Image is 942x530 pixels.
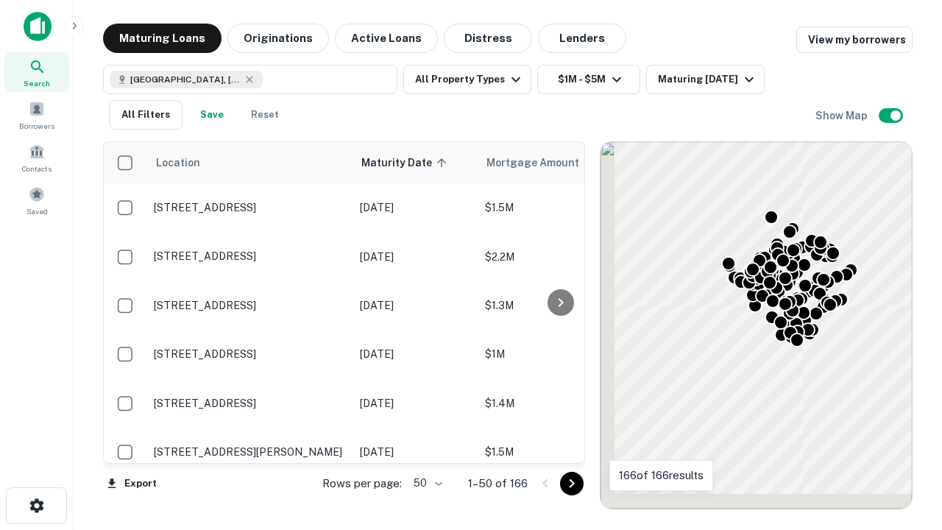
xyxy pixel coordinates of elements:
p: [STREET_ADDRESS] [154,250,345,263]
p: [STREET_ADDRESS] [154,347,345,361]
th: Mortgage Amount [478,142,640,183]
span: Mortgage Amount [486,154,598,172]
th: Location [146,142,353,183]
button: Export [103,473,160,495]
p: Rows per page: [322,475,402,492]
img: capitalize-icon.png [24,12,52,41]
span: Location [155,154,200,172]
p: [DATE] [360,395,470,411]
span: [GEOGRAPHIC_DATA], [GEOGRAPHIC_DATA], [GEOGRAPHIC_DATA] [130,73,241,86]
p: [DATE] [360,249,470,265]
p: [STREET_ADDRESS] [154,299,345,312]
button: Save your search to get updates of matches that match your search criteria. [188,100,235,130]
p: [DATE] [360,297,470,314]
button: Lenders [538,24,626,53]
a: View my borrowers [796,26,913,53]
p: $1.5M [485,444,632,460]
button: Active Loans [335,24,438,53]
button: All Filters [109,100,183,130]
button: [GEOGRAPHIC_DATA], [GEOGRAPHIC_DATA], [GEOGRAPHIC_DATA] [103,65,397,94]
a: Saved [4,180,69,220]
div: 0 0 [601,142,912,509]
iframe: Chat Widget [868,412,942,483]
button: Originations [227,24,329,53]
a: Contacts [4,138,69,177]
p: $1M [485,346,632,362]
span: Borrowers [19,120,54,132]
p: $2.2M [485,249,632,265]
button: Maturing Loans [103,24,222,53]
p: $1.4M [485,395,632,411]
p: [STREET_ADDRESS] [154,201,345,214]
button: $1M - $5M [537,65,640,94]
span: Maturity Date [361,154,451,172]
p: [DATE] [360,346,470,362]
p: [DATE] [360,444,470,460]
span: Contacts [22,163,52,174]
a: Borrowers [4,95,69,135]
a: Search [4,52,69,92]
span: Search [24,77,50,89]
p: $1.3M [485,297,632,314]
button: Maturing [DATE] [646,65,765,94]
button: Distress [444,24,532,53]
p: $1.5M [485,199,632,216]
p: [STREET_ADDRESS] [154,397,345,410]
p: 1–50 of 166 [468,475,528,492]
button: Go to next page [560,472,584,495]
div: Maturing [DATE] [658,71,758,88]
p: [DATE] [360,199,470,216]
p: [STREET_ADDRESS][PERSON_NAME] [154,445,345,459]
button: All Property Types [403,65,531,94]
div: 50 [408,473,445,494]
span: Saved [26,205,48,217]
p: 166 of 166 results [619,467,704,484]
th: Maturity Date [353,142,478,183]
button: Reset [241,100,288,130]
h6: Show Map [815,107,870,124]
